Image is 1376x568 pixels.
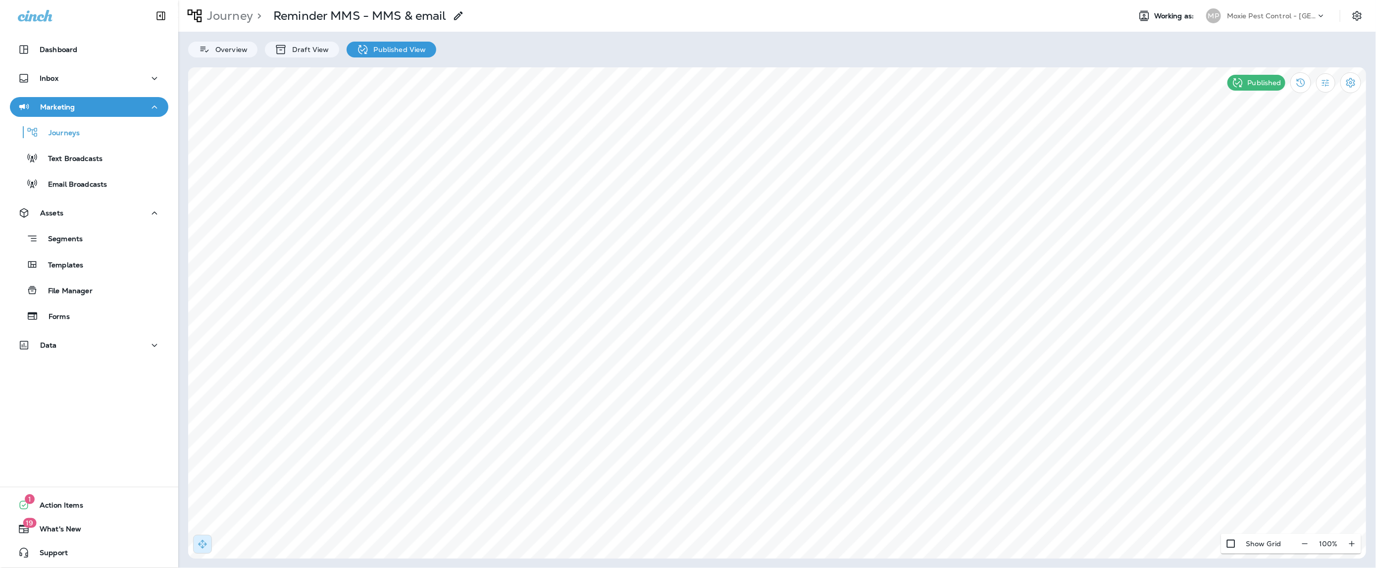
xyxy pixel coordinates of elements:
button: View Changelog [1290,72,1311,93]
span: 1 [25,494,35,504]
p: File Manager [38,287,93,296]
p: Text Broadcasts [38,155,102,164]
button: Journeys [10,122,168,143]
button: Data [10,335,168,355]
button: Collapse Sidebar [147,6,175,26]
p: Data [40,341,57,349]
button: Marketing [10,97,168,117]
button: Forms [10,306,168,326]
button: Settings [1348,7,1366,25]
p: Journey [203,8,253,23]
button: Inbox [10,68,168,88]
button: File Manager [10,280,168,301]
span: 19 [23,518,36,528]
button: Dashboard [10,40,168,59]
span: Action Items [30,501,83,513]
p: Templates [38,261,83,270]
p: Show Grid [1246,540,1281,548]
p: Dashboard [40,46,77,53]
p: 100 % [1319,540,1338,548]
p: Published [1248,79,1281,87]
button: 19What's New [10,519,168,539]
span: Support [30,549,68,561]
p: Published View [369,46,426,53]
p: Draft View [287,46,329,53]
p: Overview [210,46,248,53]
button: 1Action Items [10,495,168,515]
button: Support [10,543,168,563]
p: > [253,8,261,23]
p: Moxie Pest Control - [GEOGRAPHIC_DATA] [GEOGRAPHIC_DATA] [1227,12,1316,20]
button: Text Broadcasts [10,148,168,168]
p: Reminder MMS - MMS & email [273,8,447,23]
p: Assets [40,209,63,217]
button: Templates [10,254,168,275]
p: Email Broadcasts [38,180,107,190]
p: Journeys [39,129,80,138]
button: Email Broadcasts [10,173,168,194]
p: Marketing [40,103,75,111]
p: Forms [39,312,70,322]
span: Working as: [1154,12,1196,20]
div: MP [1206,8,1221,23]
button: Settings [1340,72,1361,93]
button: Segments [10,228,168,249]
span: What's New [30,525,81,537]
button: Filter Statistics [1316,73,1335,93]
p: Inbox [40,74,58,82]
button: Assets [10,203,168,223]
p: Segments [38,235,83,245]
